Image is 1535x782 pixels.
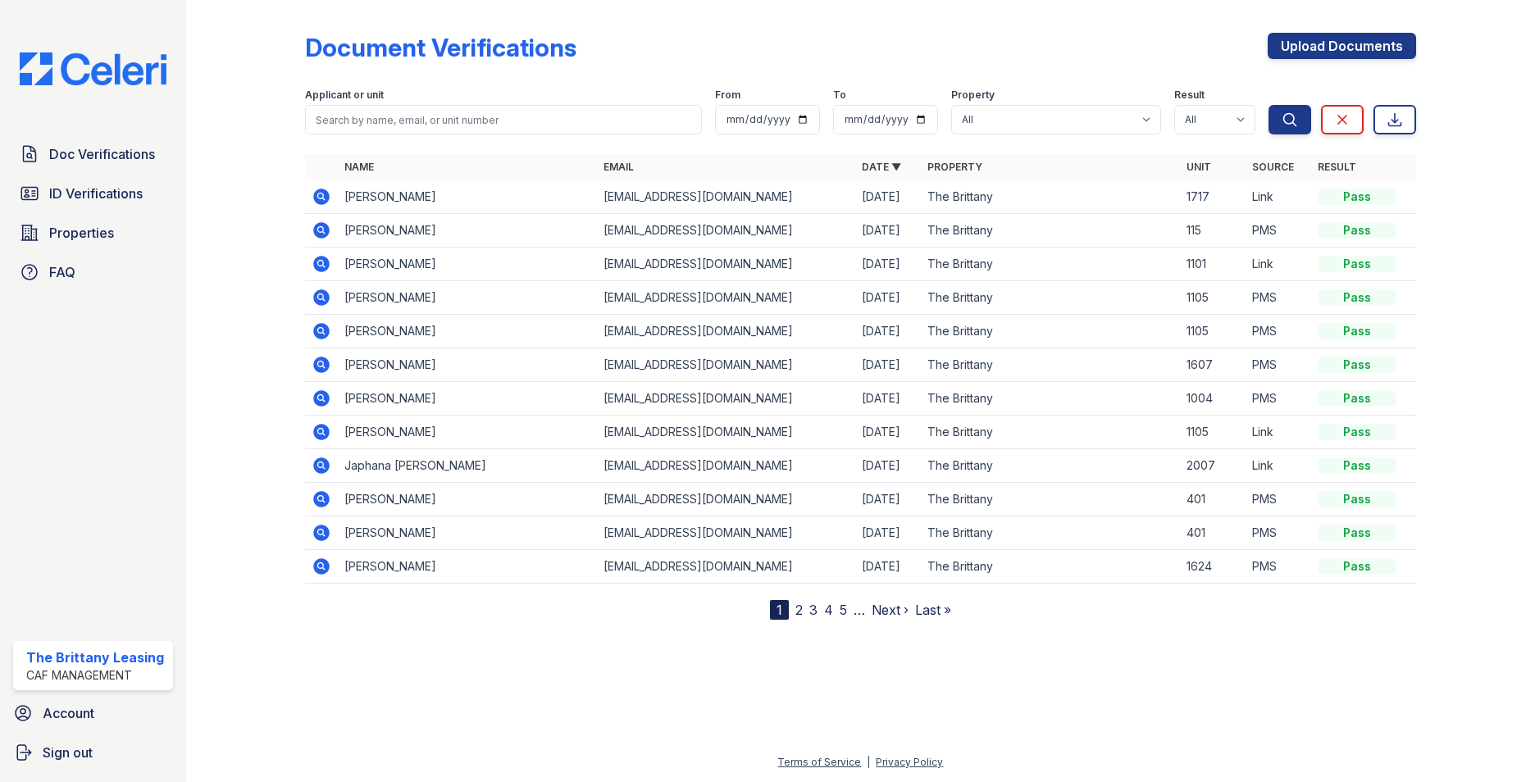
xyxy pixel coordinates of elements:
td: [EMAIL_ADDRESS][DOMAIN_NAME] [597,315,856,348]
td: [EMAIL_ADDRESS][DOMAIN_NAME] [597,180,856,214]
a: 2 [795,602,803,618]
img: CE_Logo_Blue-a8612792a0a2168367f1c8372b55b34899dd931a85d93a1a3d3e32e68fde9ad4.png [7,52,180,85]
td: [PERSON_NAME] [338,281,597,315]
input: Search by name, email, or unit number [305,105,702,134]
td: The Brittany [921,382,1180,416]
td: The Brittany [921,449,1180,483]
a: FAQ [13,256,173,289]
div: Pass [1318,323,1396,339]
td: PMS [1246,315,1311,348]
td: Link [1246,248,1311,281]
td: [PERSON_NAME] [338,315,597,348]
td: 115 [1180,214,1246,248]
a: Name [344,161,374,173]
a: 4 [824,602,833,618]
span: ID Verifications [49,184,143,203]
td: 1105 [1180,315,1246,348]
a: Unit [1187,161,1211,173]
td: The Brittany [921,483,1180,516]
a: Next › [872,602,909,618]
td: PMS [1246,348,1311,382]
td: [EMAIL_ADDRESS][DOMAIN_NAME] [597,214,856,248]
td: PMS [1246,382,1311,416]
span: Account [43,703,94,723]
td: The Brittany [921,281,1180,315]
td: The Brittany [921,214,1180,248]
td: The Brittany [921,416,1180,449]
td: [DATE] [855,281,921,315]
td: [PERSON_NAME] [338,248,597,281]
td: 1717 [1180,180,1246,214]
td: The Brittany [921,348,1180,382]
td: 1607 [1180,348,1246,382]
div: Pass [1318,222,1396,239]
a: ID Verifications [13,177,173,210]
a: Upload Documents [1268,33,1416,59]
span: Sign out [43,743,93,762]
div: Document Verifications [305,33,576,62]
td: The Brittany [921,550,1180,584]
div: 1 [770,600,789,620]
td: [PERSON_NAME] [338,348,597,382]
td: [EMAIL_ADDRESS][DOMAIN_NAME] [597,382,856,416]
td: [EMAIL_ADDRESS][DOMAIN_NAME] [597,348,856,382]
a: 5 [840,602,847,618]
td: [DATE] [855,348,921,382]
div: CAF Management [26,667,164,684]
span: Properties [49,223,114,243]
div: Pass [1318,357,1396,373]
a: Terms of Service [777,756,861,768]
td: Link [1246,180,1311,214]
td: [PERSON_NAME] [338,180,597,214]
td: [EMAIL_ADDRESS][DOMAIN_NAME] [597,449,856,483]
div: Pass [1318,390,1396,407]
td: 1105 [1180,281,1246,315]
td: [PERSON_NAME] [338,214,597,248]
td: [DATE] [855,449,921,483]
td: [PERSON_NAME] [338,483,597,516]
td: Japhana [PERSON_NAME] [338,449,597,483]
td: [DATE] [855,550,921,584]
div: Pass [1318,189,1396,205]
a: Properties [13,216,173,249]
td: 1105 [1180,416,1246,449]
div: Pass [1318,424,1396,440]
label: Result [1174,89,1205,102]
div: Pass [1318,289,1396,306]
td: [PERSON_NAME] [338,382,597,416]
td: The Brittany [921,516,1180,550]
td: 1624 [1180,550,1246,584]
td: 1101 [1180,248,1246,281]
td: [PERSON_NAME] [338,516,597,550]
td: The Brittany [921,248,1180,281]
a: Sign out [7,736,180,769]
td: PMS [1246,550,1311,584]
td: [PERSON_NAME] [338,416,597,449]
div: The Brittany Leasing [26,648,164,667]
td: [DATE] [855,180,921,214]
td: [DATE] [855,416,921,449]
td: 401 [1180,516,1246,550]
label: From [715,89,740,102]
td: [DATE] [855,248,921,281]
div: Pass [1318,558,1396,575]
a: 3 [809,602,818,618]
a: Privacy Policy [876,756,943,768]
label: Property [951,89,995,102]
label: To [833,89,846,102]
td: 2007 [1180,449,1246,483]
td: [EMAIL_ADDRESS][DOMAIN_NAME] [597,281,856,315]
td: [DATE] [855,214,921,248]
td: PMS [1246,214,1311,248]
td: [DATE] [855,315,921,348]
div: Pass [1318,457,1396,474]
span: Doc Verifications [49,144,155,164]
td: PMS [1246,281,1311,315]
a: Result [1318,161,1356,173]
td: [EMAIL_ADDRESS][DOMAIN_NAME] [597,516,856,550]
div: Pass [1318,256,1396,272]
td: Link [1246,449,1311,483]
span: … [854,600,865,620]
a: Date ▼ [862,161,901,173]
